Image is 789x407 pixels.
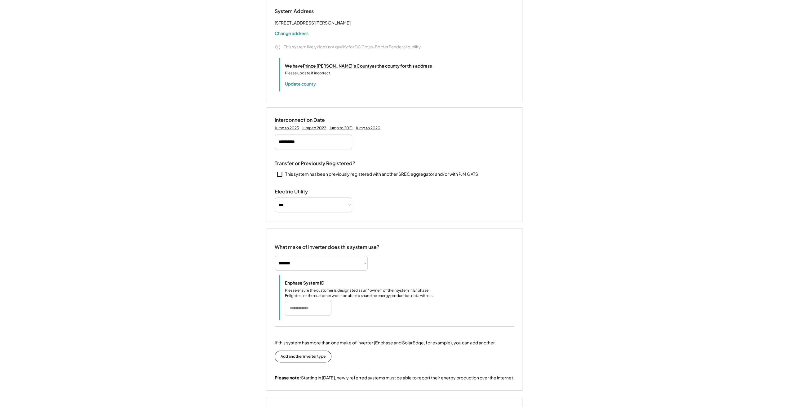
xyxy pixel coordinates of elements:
div: We have as the county for this address [285,63,432,69]
div: Electric Utility [275,188,337,195]
div: What make of inverter does this system use? [275,238,379,252]
u: Prince [PERSON_NAME]'s County [303,63,372,69]
div: Please ensure the customer is designated as an "owner" of their system in Enphase Enlighten, or t... [285,288,440,299]
button: Change address [275,30,308,36]
div: Jump to 2022 [302,126,326,131]
button: Update county [285,81,316,87]
div: Transfer or Previously Registered? [275,160,355,167]
div: This system has been previously registered with another SREC aggregator and/or with PJM GATS [285,171,478,177]
div: This system likely does not qualify for DC Cross-Border Feeder eligibility. [284,44,422,50]
div: Jump to 2020 [356,126,380,131]
div: Enphase System ID [285,280,347,285]
div: Please update if incorrect. [285,70,331,76]
button: Add another inverter type [275,351,331,362]
div: [STREET_ADDRESS][PERSON_NAME] [275,19,351,27]
div: Jump to 2021 [329,126,352,131]
div: Starting in [DATE], newly referred systems must be able to report their energy production over th... [275,375,514,381]
div: If this system has more than one make of inverter (Enphase and SolarEdge, for example), you can a... [275,339,496,346]
strong: Please note: [275,375,301,380]
div: Jump to 2023 [275,126,299,131]
div: System Address [275,8,337,15]
div: Interconnection Date [275,117,337,123]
